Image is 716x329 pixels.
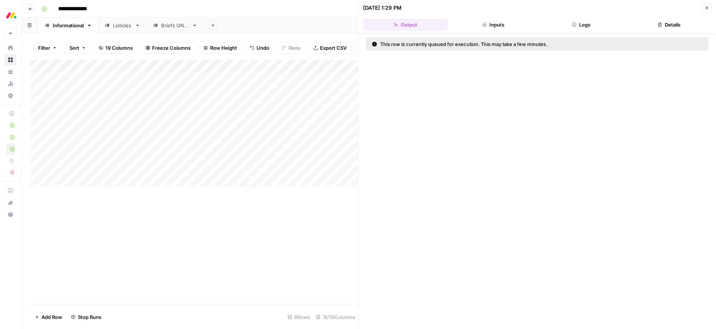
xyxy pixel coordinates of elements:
[4,66,16,78] a: Your Data
[372,40,625,48] div: This row is currently queued for execution. This may take a few minutes.
[161,22,189,29] div: Briefs ONLY
[4,9,18,22] img: Monday.com Logo
[152,44,191,52] span: Freeze Columns
[4,42,16,54] a: Home
[627,19,712,31] button: Details
[98,18,147,33] a: Listicles
[94,42,138,54] button: 19 Columns
[141,42,196,54] button: Freeze Columns
[285,311,313,323] div: 8 Rows
[4,54,16,66] a: Browse
[4,90,16,102] a: Settings
[78,313,101,321] span: Stop Runs
[5,197,16,208] div: What's new?
[320,44,347,52] span: Export CSV
[113,22,132,29] div: Listicles
[539,19,624,31] button: Logs
[363,19,448,31] button: Output
[277,42,305,54] button: Redo
[67,311,106,323] button: Stop Runs
[4,209,16,221] button: Help + Support
[313,311,358,323] div: 16/19 Columns
[4,6,16,25] button: Workspace: Monday.com
[451,19,536,31] button: Inputs
[38,44,50,52] span: Filter
[289,44,301,52] span: Redo
[42,313,62,321] span: Add Row
[308,42,351,54] button: Export CSV
[4,78,16,90] a: Usage
[65,42,91,54] button: Sort
[4,197,16,209] button: What's new?
[38,18,98,33] a: Informational
[256,44,269,52] span: Undo
[53,22,84,29] div: Informational
[33,42,62,54] button: Filter
[147,18,204,33] a: Briefs ONLY
[363,4,402,12] div: [DATE] 1:29 PM
[30,311,67,323] button: Add Row
[210,44,237,52] span: Row Height
[4,185,16,197] a: AirOps Academy
[199,42,242,54] button: Row Height
[105,44,133,52] span: 19 Columns
[70,44,79,52] span: Sort
[245,42,274,54] button: Undo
